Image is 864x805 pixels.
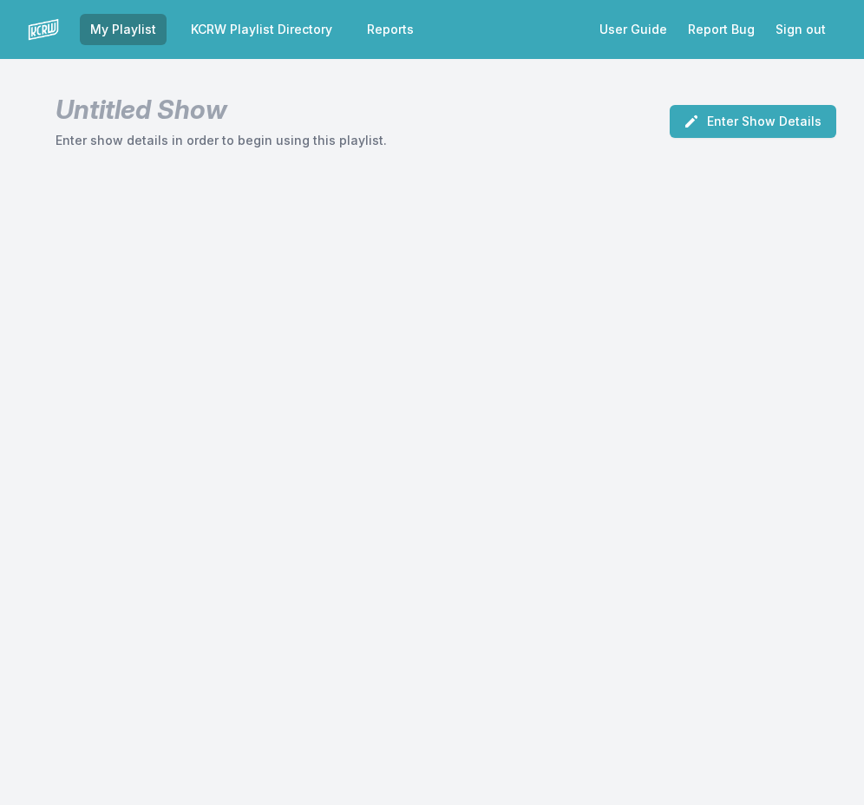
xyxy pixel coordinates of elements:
a: KCRW Playlist Directory [180,14,343,45]
button: Enter Show Details [670,105,836,138]
button: Sign out [765,14,836,45]
a: Report Bug [677,14,765,45]
a: My Playlist [80,14,167,45]
a: User Guide [589,14,677,45]
p: Enter show details in order to begin using this playlist. [56,132,387,149]
h1: Untitled Show [56,94,387,125]
img: logo-white-87cec1fa9cbef997252546196dc51331.png [28,14,59,45]
a: Reports [357,14,424,45]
